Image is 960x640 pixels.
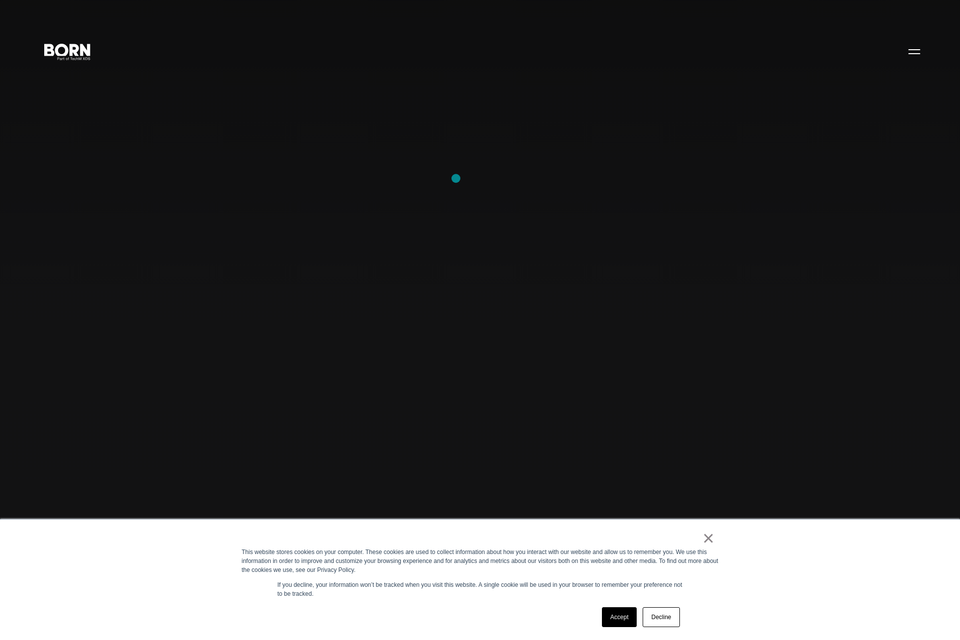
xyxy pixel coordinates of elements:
[643,607,679,627] a: Decline
[242,548,719,574] div: This website stores cookies on your computer. These cookies are used to collect information about...
[602,607,637,627] a: Accept
[703,534,715,543] a: ×
[278,580,683,598] p: If you decline, your information won’t be tracked when you visit this website. A single cookie wi...
[902,41,926,62] button: Open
